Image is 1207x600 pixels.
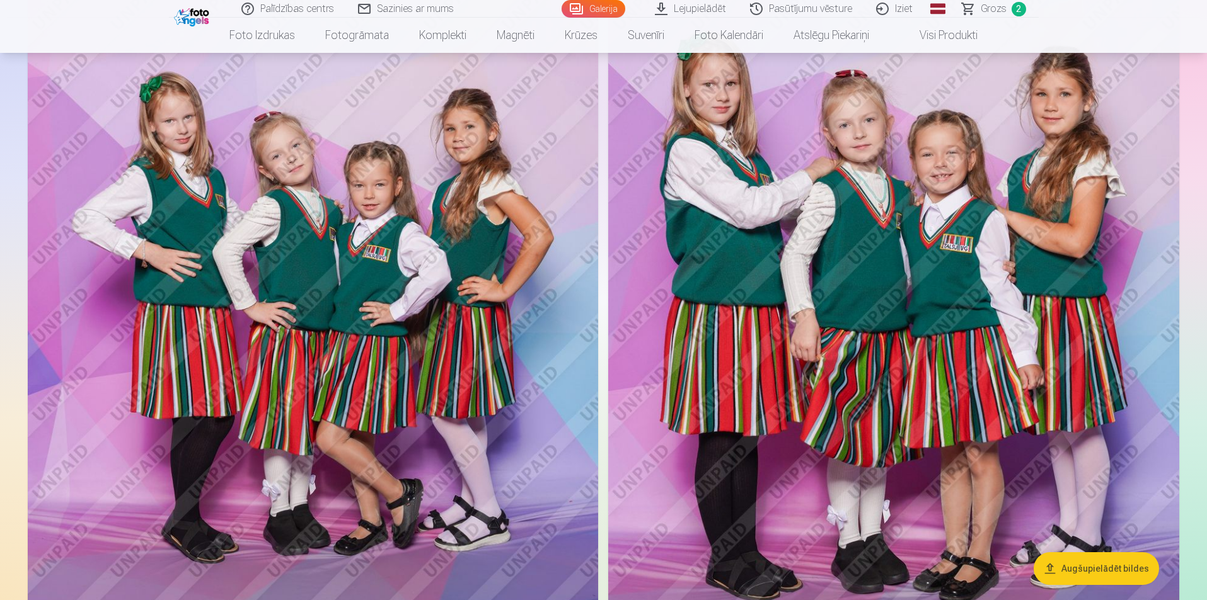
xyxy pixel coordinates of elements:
img: /fa1 [174,5,212,26]
a: Komplekti [404,18,482,53]
button: Augšupielādēt bildes [1034,552,1159,585]
a: Magnēti [482,18,550,53]
a: Fotogrāmata [310,18,404,53]
a: Foto izdrukas [214,18,310,53]
a: Visi produkti [884,18,993,53]
span: Grozs [981,1,1007,16]
a: Atslēgu piekariņi [778,18,884,53]
a: Foto kalendāri [679,18,778,53]
span: 2 [1012,2,1026,16]
a: Krūzes [550,18,613,53]
a: Suvenīri [613,18,679,53]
